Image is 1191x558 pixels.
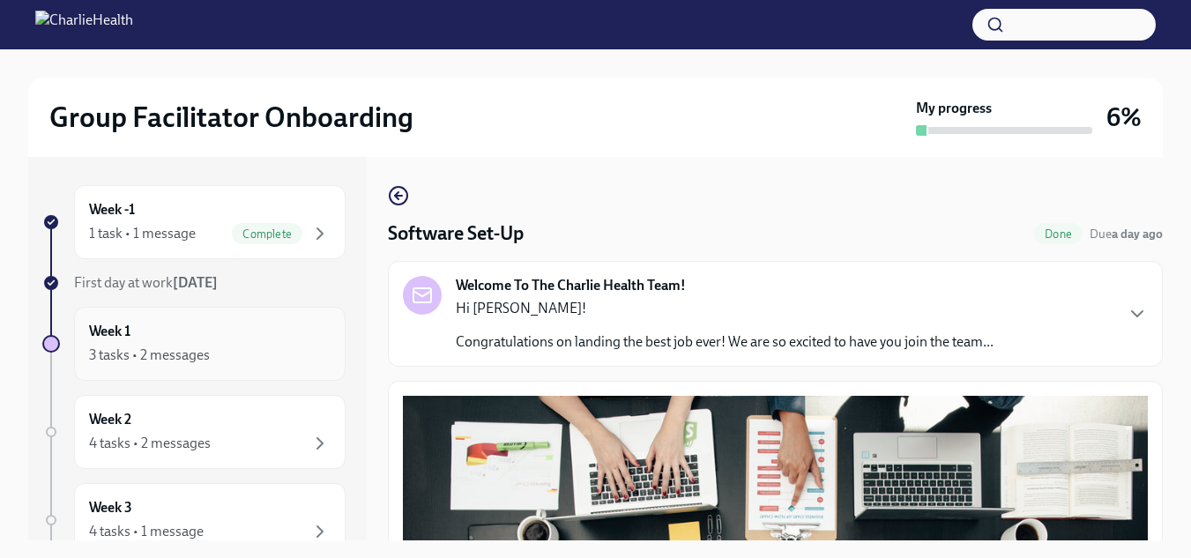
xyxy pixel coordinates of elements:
a: Week 24 tasks • 2 messages [42,395,346,469]
h4: Software Set-Up [388,220,524,247]
div: 3 tasks • 2 messages [89,346,210,365]
a: Week 34 tasks • 1 message [42,483,346,557]
div: 1 task • 1 message [89,224,196,243]
a: Week 13 tasks • 2 messages [42,307,346,381]
img: CharlieHealth [35,11,133,39]
h3: 6% [1106,101,1142,133]
p: Congratulations on landing the best job ever! We are so excited to have you join the team... [456,332,994,352]
span: Done [1034,227,1083,241]
div: 4 tasks • 1 message [89,522,204,541]
span: September 16th, 2025 10:00 [1090,226,1163,242]
h6: Week 2 [89,410,131,429]
a: Week -11 task • 1 messageComplete [42,185,346,259]
h2: Group Facilitator Onboarding [49,100,413,135]
h6: Week 3 [89,498,132,517]
strong: [DATE] [173,274,218,291]
strong: a day ago [1112,227,1163,242]
span: Due [1090,227,1163,242]
a: First day at work[DATE] [42,273,346,293]
h6: Week -1 [89,200,135,219]
span: First day at work [74,274,218,291]
h6: Week 1 [89,322,130,341]
p: Hi [PERSON_NAME]! [456,299,994,318]
strong: My progress [916,99,992,118]
strong: Welcome To The Charlie Health Team! [456,276,686,295]
span: Complete [232,227,302,241]
div: 4 tasks • 2 messages [89,434,211,453]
